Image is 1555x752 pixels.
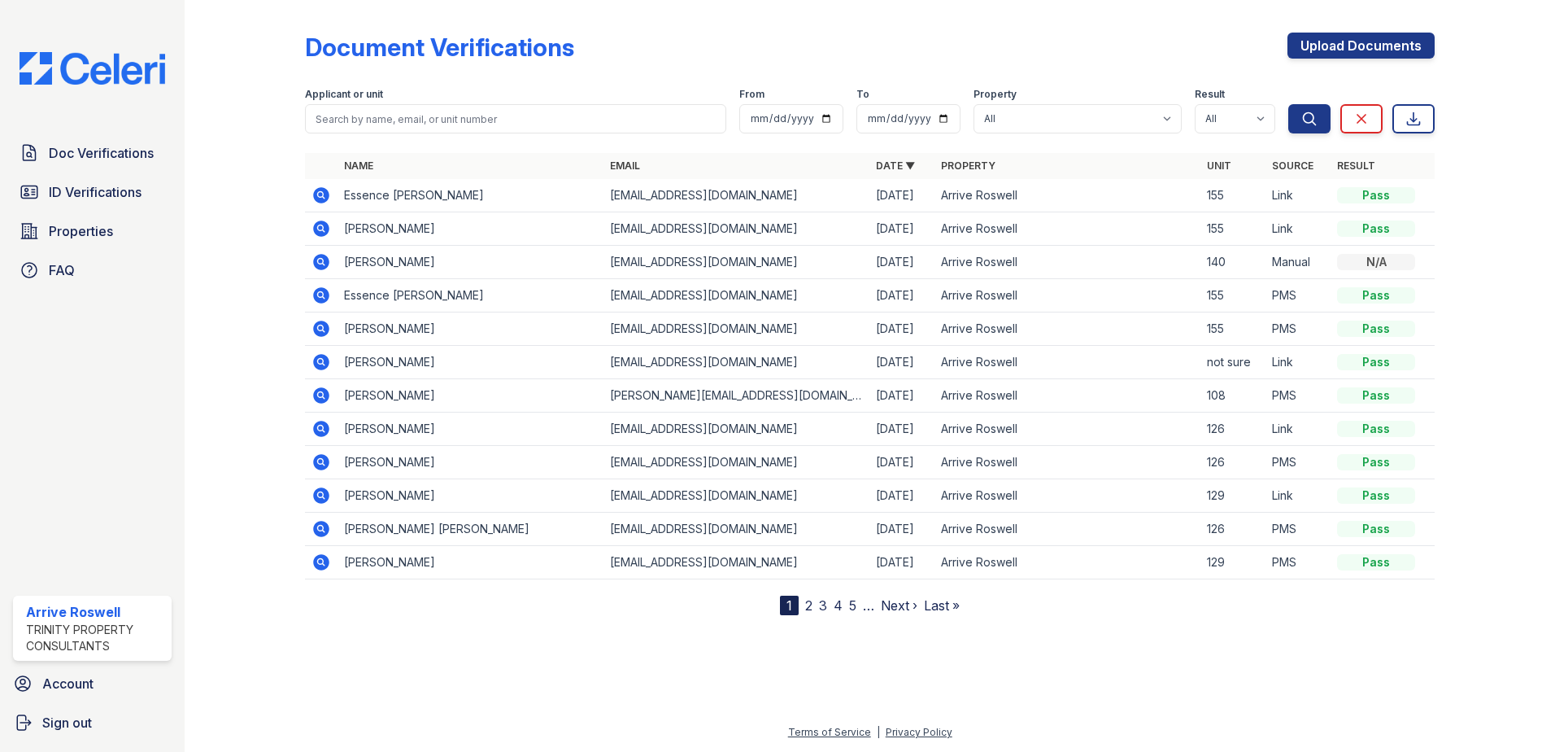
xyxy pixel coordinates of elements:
[1265,513,1331,546] td: PMS
[869,246,934,279] td: [DATE]
[869,313,934,346] td: [DATE]
[934,546,1200,579] td: Arrive Roswell
[1265,212,1331,246] td: Link
[1200,479,1265,513] td: 129
[49,182,142,202] span: ID Verifications
[1337,160,1375,172] a: Result
[869,279,934,313] td: [DATE]
[934,379,1200,413] td: Arrive Roswell
[26,602,165,622] div: Arrive Roswell
[863,596,874,615] span: …
[603,479,869,513] td: [EMAIL_ADDRESS][DOMAIN_NAME]
[13,254,172,286] a: FAQ
[603,379,869,413] td: [PERSON_NAME][EMAIL_ADDRESS][DOMAIN_NAME]
[26,622,165,654] div: Trinity Property Consultants
[603,313,869,346] td: [EMAIL_ADDRESS][DOMAIN_NAME]
[1195,88,1225,101] label: Result
[1272,160,1313,172] a: Source
[934,413,1200,446] td: Arrive Roswell
[49,260,75,280] span: FAQ
[877,726,880,738] div: |
[1200,279,1265,313] td: 155
[869,546,934,579] td: [DATE]
[7,706,178,739] a: Sign out
[603,279,869,313] td: [EMAIL_ADDRESS][DOMAIN_NAME]
[42,713,92,732] span: Sign out
[13,176,172,208] a: ID Verifications
[603,413,869,446] td: [EMAIL_ADDRESS][DOMAIN_NAME]
[1337,487,1415,504] div: Pass
[338,279,603,313] td: Essence [PERSON_NAME]
[1337,221,1415,237] div: Pass
[1265,179,1331,212] td: Link
[1265,413,1331,446] td: Link
[338,346,603,379] td: [PERSON_NAME]
[1265,479,1331,513] td: Link
[834,597,843,614] a: 4
[49,221,113,241] span: Properties
[934,246,1200,279] td: Arrive Roswell
[1337,354,1415,370] div: Pass
[1200,179,1265,212] td: 155
[1265,246,1331,279] td: Manual
[1200,546,1265,579] td: 129
[1200,212,1265,246] td: 155
[1337,421,1415,437] div: Pass
[869,413,934,446] td: [DATE]
[338,246,603,279] td: [PERSON_NAME]
[338,179,603,212] td: Essence [PERSON_NAME]
[603,246,869,279] td: [EMAIL_ADDRESS][DOMAIN_NAME]
[1265,379,1331,413] td: PMS
[305,104,726,133] input: Search by name, email, or unit number
[869,346,934,379] td: [DATE]
[934,479,1200,513] td: Arrive Roswell
[869,212,934,246] td: [DATE]
[805,597,812,614] a: 2
[881,597,917,614] a: Next ›
[305,88,383,101] label: Applicant or unit
[13,137,172,169] a: Doc Verifications
[1200,513,1265,546] td: 126
[934,179,1200,212] td: Arrive Roswell
[603,179,869,212] td: [EMAIL_ADDRESS][DOMAIN_NAME]
[869,179,934,212] td: [DATE]
[1337,187,1415,203] div: Pass
[49,143,154,163] span: Doc Verifications
[886,726,952,738] a: Privacy Policy
[1265,546,1331,579] td: PMS
[1200,413,1265,446] td: 126
[1337,321,1415,337] div: Pass
[1337,254,1415,270] div: N/A
[1200,379,1265,413] td: 108
[934,212,1200,246] td: Arrive Roswell
[869,513,934,546] td: [DATE]
[1265,346,1331,379] td: Link
[934,279,1200,313] td: Arrive Roswell
[1265,279,1331,313] td: PMS
[934,346,1200,379] td: Arrive Roswell
[1265,313,1331,346] td: PMS
[7,52,178,85] img: CE_Logo_Blue-a8612792a0a2168367f1c8372b55b34899dd931a85d93a1a3d3e32e68fde9ad4.png
[1337,454,1415,470] div: Pass
[603,546,869,579] td: [EMAIL_ADDRESS][DOMAIN_NAME]
[1200,446,1265,479] td: 126
[869,479,934,513] td: [DATE]
[338,546,603,579] td: [PERSON_NAME]
[1265,446,1331,479] td: PMS
[974,88,1017,101] label: Property
[1287,33,1435,59] a: Upload Documents
[1207,160,1231,172] a: Unit
[869,379,934,413] td: [DATE]
[603,212,869,246] td: [EMAIL_ADDRESS][DOMAIN_NAME]
[610,160,640,172] a: Email
[1337,521,1415,537] div: Pass
[305,33,574,62] div: Document Verifications
[934,513,1200,546] td: Arrive Roswell
[42,674,94,693] span: Account
[819,597,827,614] a: 3
[941,160,995,172] a: Property
[338,212,603,246] td: [PERSON_NAME]
[344,160,373,172] a: Name
[788,726,871,738] a: Terms of Service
